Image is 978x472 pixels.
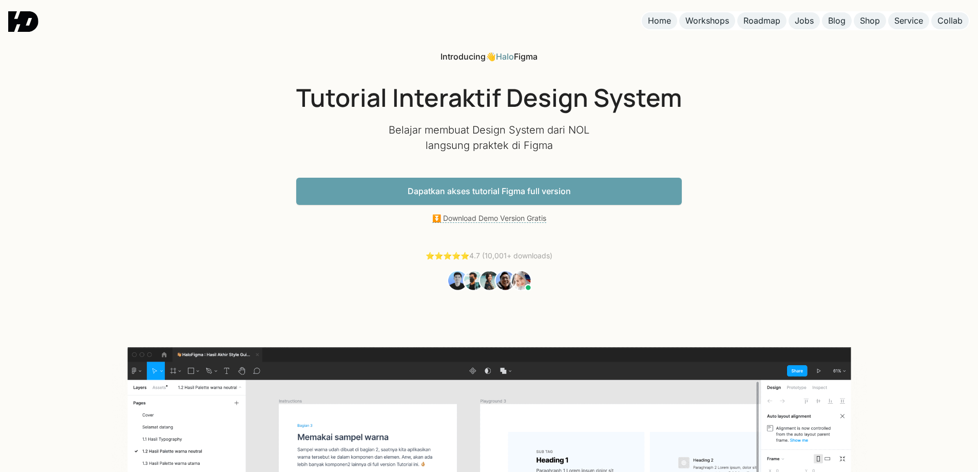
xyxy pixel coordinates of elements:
p: Belajar membuat Design System dari NOL langsung praktek di Figma [387,122,592,153]
a: Shop [854,12,886,29]
div: 👋 [440,51,538,62]
a: Collab [931,12,969,29]
a: Roadmap [737,12,787,29]
div: Roadmap [743,15,780,26]
img: Students Tutorial Belajar UI Design dari NOL Figma HaloFigma [447,270,531,291]
div: 4.7 (10,001+ downloads) [426,251,552,261]
a: Halo [496,51,514,62]
div: Jobs [795,15,814,26]
a: ⏬ Download Demo Version Gratis [432,214,546,223]
div: Collab [937,15,963,26]
div: Workshops [685,15,729,26]
span: Introducing [440,51,486,62]
a: ⭐️⭐️⭐️⭐️⭐️ [426,251,469,260]
div: Service [894,15,923,26]
a: Home [642,12,677,29]
a: Blog [822,12,852,29]
a: Workshops [679,12,735,29]
h1: Tutorial Interaktif Design System [296,83,682,112]
a: Jobs [789,12,820,29]
a: Dapatkan akses tutorial Figma full version [296,178,682,205]
div: Blog [828,15,846,26]
span: Figma [514,51,538,62]
div: Shop [860,15,880,26]
a: Service [888,12,929,29]
div: Home [648,15,671,26]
